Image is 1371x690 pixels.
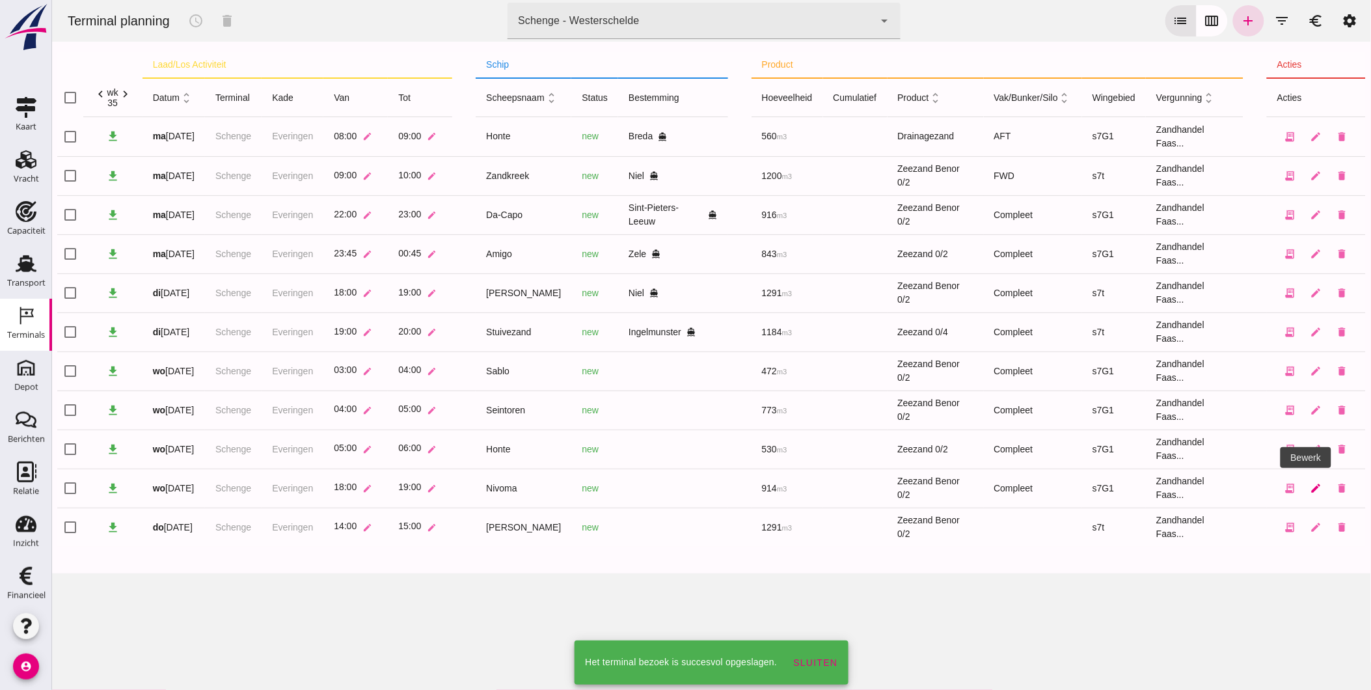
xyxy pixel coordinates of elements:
i: edit [310,131,320,141]
span: 22:00 [282,209,305,219]
td: Everingen [210,117,271,156]
i: receipt_long [1232,287,1244,299]
div: Ingelmunster [577,325,666,339]
i: delete [1284,287,1296,299]
td: Schenge [153,117,210,156]
i: receipt_long [1232,482,1244,494]
strong: do [101,522,112,532]
td: 1291 [699,273,771,312]
td: 560 [699,117,771,156]
td: 843 [699,234,771,273]
td: 1291 [699,508,771,547]
i: directions_boat [597,288,606,297]
div: wk [55,87,66,98]
i: delete [1284,170,1296,182]
i: download [54,365,68,378]
i: edit [375,484,385,493]
span: 19:00 [346,287,369,297]
i: delete [1284,131,1296,143]
i: delete [1284,365,1296,377]
i: edit [375,288,385,298]
small: m3 [725,368,735,376]
div: Schenge - Westerschelde [466,13,587,29]
span: 05:00 [282,443,305,454]
i: delete [1284,209,1296,221]
i: edit [310,249,320,259]
td: new [519,508,566,547]
div: Kaart [16,122,36,131]
div: Amigo [434,247,509,261]
th: wingebied [1030,78,1094,117]
i: add [1189,13,1204,29]
span: 20:00 [346,326,369,337]
th: acties [1215,78,1314,117]
span: scheepsnaam [434,92,506,103]
strong: wo [101,483,113,493]
i: receipt_long [1232,209,1244,221]
span: vak/bunker/silo [942,92,1020,103]
small: m3 [730,329,740,337]
td: Everingen [210,156,271,195]
div: [DATE] [101,443,143,456]
small: m3 [730,290,740,297]
i: edit [310,445,320,454]
td: 1200 [699,156,771,195]
i: edit [375,327,385,337]
td: s7G1 [1030,469,1094,508]
td: Zandhandel Faas... [1094,273,1191,312]
i: directions_boat [657,210,666,219]
i: edit [375,249,385,259]
th: cumulatief [771,78,835,117]
strong: wo [101,366,113,376]
i: delete [1284,404,1296,416]
td: Zeezand 0/4 [835,312,932,352]
div: Zandkreek [434,169,509,183]
td: s7G1 [1030,391,1094,430]
td: Zandhandel Faas... [1094,352,1191,391]
span: product [846,92,891,103]
td: new [519,352,566,391]
i: edit [375,523,385,532]
div: [DATE] [101,482,143,495]
span: 04:00 [346,365,369,376]
span: 23:00 [346,209,369,219]
i: chevron_right [66,87,80,101]
i: receipt_long [1232,326,1244,338]
strong: di [101,288,109,298]
td: Schenge [153,391,210,430]
td: s7G1 [1030,195,1094,234]
td: Zeezand Benor 0/2 [835,391,932,430]
span: datum [101,92,141,103]
strong: di [101,327,109,337]
i: edit [1258,326,1270,338]
td: s7G1 [1030,352,1094,391]
td: Compleet [932,234,1031,273]
i: edit [1258,404,1270,416]
div: Honte [434,130,509,143]
td: new [519,156,566,195]
i: receipt_long [1232,404,1244,416]
td: Everingen [210,195,271,234]
div: Depot [14,383,38,391]
td: Schenge [153,469,210,508]
i: edit [375,171,385,181]
td: 916 [699,195,771,234]
span: 19:00 [346,482,369,493]
i: receipt_long [1232,365,1244,377]
span: 18:00 [282,482,305,493]
td: new [519,469,566,508]
div: Zele [577,247,666,261]
span: 03:00 [282,365,305,376]
div: Sablo [434,365,509,378]
i: edit [310,366,320,376]
td: s7t [1030,312,1094,352]
i: download [54,325,68,339]
td: new [519,312,566,352]
strong: ma [101,210,114,220]
small: m3 [730,172,740,180]
td: Everingen [210,312,271,352]
small: m3 [725,407,735,415]
i: euro [1256,13,1272,29]
i: delete [1284,482,1296,494]
i: unfold_more [128,91,141,105]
